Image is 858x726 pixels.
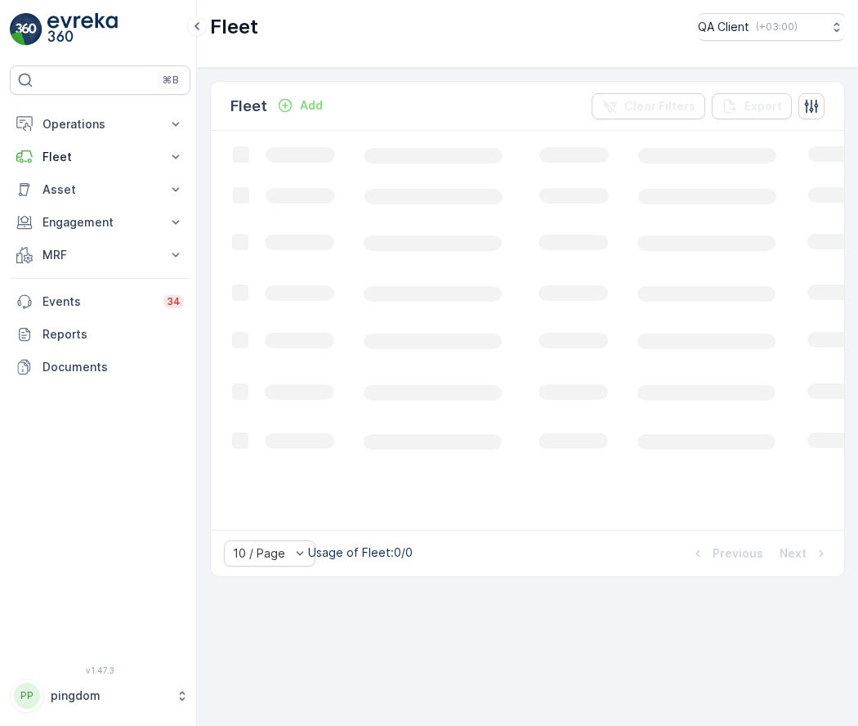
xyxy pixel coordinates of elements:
[744,98,782,114] p: Export
[42,214,158,231] p: Engagement
[47,13,118,46] img: logo_light-DOdMpM7g.png
[10,173,190,206] button: Asset
[300,97,323,114] p: Add
[42,326,184,343] p: Reports
[163,74,179,87] p: ⌘B
[167,295,181,308] p: 34
[230,95,267,118] p: Fleet
[10,239,190,271] button: MRF
[42,149,158,165] p: Fleet
[712,93,792,119] button: Export
[10,351,190,383] a: Documents
[10,141,190,173] button: Fleet
[42,116,158,132] p: Operations
[51,688,168,704] p: pingdom
[42,181,158,198] p: Asset
[10,679,190,713] button: PPpingdom
[10,285,190,318] a: Events34
[10,13,42,46] img: logo
[778,544,831,563] button: Next
[624,98,695,114] p: Clear Filters
[10,665,190,675] span: v 1.47.3
[10,318,190,351] a: Reports
[10,108,190,141] button: Operations
[42,247,158,263] p: MRF
[756,20,798,34] p: ( +03:00 )
[210,14,258,40] p: Fleet
[42,294,154,310] p: Events
[688,544,765,563] button: Previous
[698,19,749,35] p: QA Client
[698,13,845,41] button: QA Client(+03:00)
[270,96,329,115] button: Add
[42,359,184,375] p: Documents
[14,683,40,709] div: PP
[10,206,190,239] button: Engagement
[308,544,413,561] p: Usage of Fleet : 0/0
[592,93,705,119] button: Clear Filters
[780,545,807,562] p: Next
[713,545,763,562] p: Previous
